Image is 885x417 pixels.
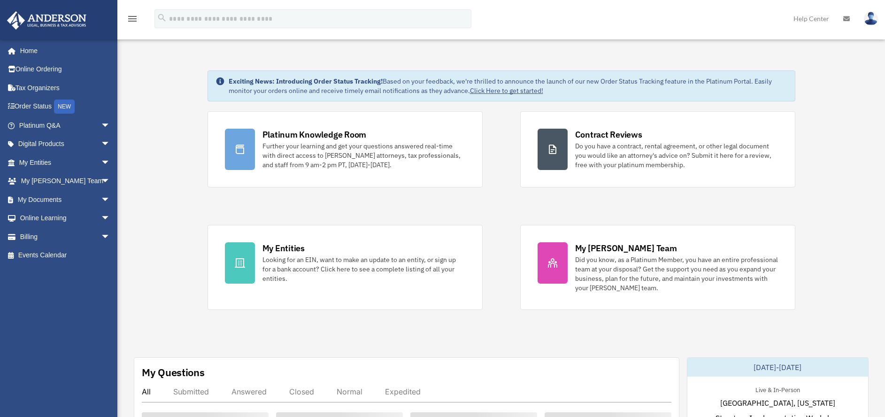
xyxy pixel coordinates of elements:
[54,100,75,114] div: NEW
[101,135,120,154] span: arrow_drop_down
[385,387,421,396] div: Expedited
[7,172,124,191] a: My [PERSON_NAME] Teamarrow_drop_down
[7,135,124,154] a: Digital Productsarrow_drop_down
[262,255,465,283] div: Looking for an EIN, want to make an update to an entity, or sign up for a bank account? Click her...
[142,387,151,396] div: All
[4,11,89,30] img: Anderson Advisors Platinum Portal
[101,172,120,191] span: arrow_drop_down
[337,387,362,396] div: Normal
[7,41,120,60] a: Home
[127,13,138,24] i: menu
[7,78,124,97] a: Tax Organizers
[7,60,124,79] a: Online Ordering
[101,153,120,172] span: arrow_drop_down
[7,227,124,246] a: Billingarrow_drop_down
[101,116,120,135] span: arrow_drop_down
[157,13,167,23] i: search
[208,111,483,187] a: Platinum Knowledge Room Further your learning and get your questions answered real-time with dire...
[7,190,124,209] a: My Documentsarrow_drop_down
[262,242,305,254] div: My Entities
[229,77,787,95] div: Based on your feedback, we're thrilled to announce the launch of our new Order Status Tracking fe...
[262,141,465,170] div: Further your learning and get your questions answered real-time with direct access to [PERSON_NAM...
[127,16,138,24] a: menu
[575,129,642,140] div: Contract Reviews
[575,242,677,254] div: My [PERSON_NAME] Team
[864,12,878,25] img: User Pic
[7,116,124,135] a: Platinum Q&Aarrow_drop_down
[7,209,124,228] a: Online Learningarrow_drop_down
[520,225,795,310] a: My [PERSON_NAME] Team Did you know, as a Platinum Member, you have an entire professional team at...
[470,86,543,95] a: Click Here to get started!
[101,227,120,247] span: arrow_drop_down
[101,209,120,228] span: arrow_drop_down
[720,397,835,409] span: [GEOGRAPHIC_DATA], [US_STATE]
[101,190,120,209] span: arrow_drop_down
[231,387,267,396] div: Answered
[520,111,795,187] a: Contract Reviews Do you have a contract, rental agreement, or other legal document you would like...
[575,141,778,170] div: Do you have a contract, rental agreement, or other legal document you would like an attorney's ad...
[7,153,124,172] a: My Entitiesarrow_drop_down
[687,358,868,377] div: [DATE]-[DATE]
[7,246,124,265] a: Events Calendar
[7,97,124,116] a: Order StatusNEW
[208,225,483,310] a: My Entities Looking for an EIN, want to make an update to an entity, or sign up for a bank accoun...
[748,384,808,394] div: Live & In-Person
[262,129,367,140] div: Platinum Knowledge Room
[575,255,778,293] div: Did you know, as a Platinum Member, you have an entire professional team at your disposal? Get th...
[142,365,205,379] div: My Questions
[173,387,209,396] div: Submitted
[289,387,314,396] div: Closed
[229,77,383,85] strong: Exciting News: Introducing Order Status Tracking!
